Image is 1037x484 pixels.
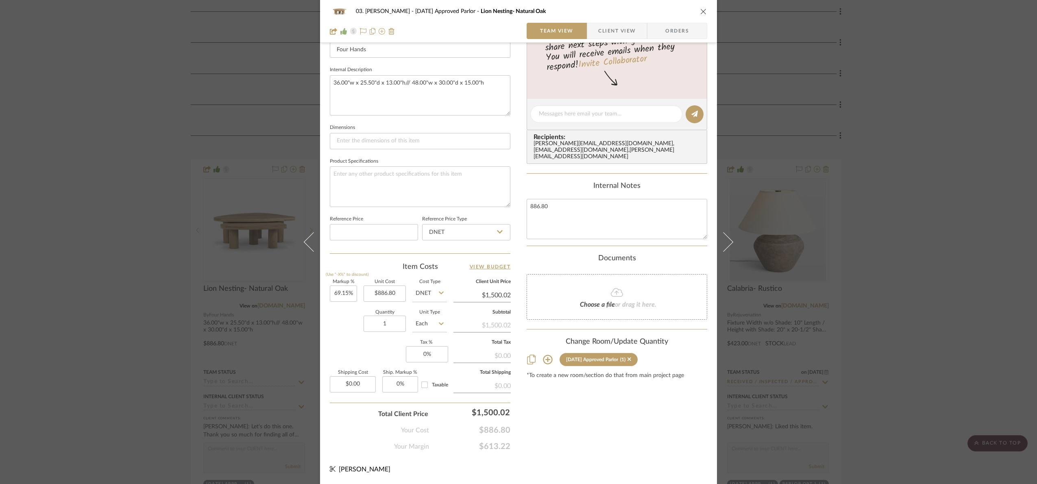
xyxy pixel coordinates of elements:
label: Client Unit Price [453,280,511,284]
label: Total Shipping [453,371,511,375]
span: Your Cost [401,425,429,435]
label: Product Specifications [330,159,378,164]
label: Markup % [330,280,357,284]
div: [PERSON_NAME][EMAIL_ADDRESS][DOMAIN_NAME] , [EMAIL_ADDRESS][DOMAIN_NAME] , [PERSON_NAME][EMAIL_AD... [534,141,704,160]
div: Documents [527,254,707,263]
label: Shipping Cost [330,371,376,375]
div: [DATE] Approved Parlor [566,357,618,362]
div: $0.00 [453,348,511,362]
label: Dimensions [330,126,355,130]
button: close [700,8,707,15]
span: Your Margin [394,442,429,451]
span: 03. [PERSON_NAME] [356,9,415,14]
label: Unit Cost [364,280,406,284]
label: Internal Description [330,68,372,72]
span: or drag it here. [615,301,656,308]
a: View Budget [470,262,511,272]
input: Enter Brand [330,41,510,58]
div: Item Costs [330,262,510,272]
span: [PERSON_NAME] [339,466,390,473]
label: Reference Price [330,217,363,221]
span: $613.22 [429,442,510,451]
input: Enter the dimensions of this item [330,133,510,149]
span: Team View [540,23,573,39]
label: Ship. Markup % [382,371,418,375]
img: Remove from project [388,28,395,35]
div: Internal Notes [527,182,707,191]
div: Leave yourself a note here or share next steps with your team. You will receive emails when they ... [526,20,708,74]
span: Recipients: [534,133,704,141]
div: $1,500.02 [453,317,511,332]
span: Total Client Price [378,409,428,419]
span: $886.80 [429,425,510,435]
a: Invite Collaborator [578,52,647,72]
img: 31e75452-5dc4-4299-ba4b-f0a809611a3e_48x40.jpg [330,3,349,20]
div: *To create a new room/section do that from main project page [527,373,707,379]
label: Unit Type [412,310,447,314]
label: Tax % [406,340,447,344]
label: Subtotal [453,310,511,314]
span: [DATE] Approved Parlor [415,9,481,14]
div: $0.00 [453,378,511,392]
label: Total Tax [453,340,511,344]
label: Reference Price Type [422,217,467,221]
label: Quantity [364,310,406,314]
span: Taxable [432,382,448,387]
span: Orders [656,23,698,39]
span: Lion Nesting- Natural Oak [481,9,546,14]
div: $1,500.02 [432,404,514,421]
label: Cost Type [412,280,447,284]
div: Change Room/Update Quantity [527,338,707,347]
div: (1) [620,357,625,362]
span: Client View [598,23,636,39]
span: Choose a file [580,301,615,308]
